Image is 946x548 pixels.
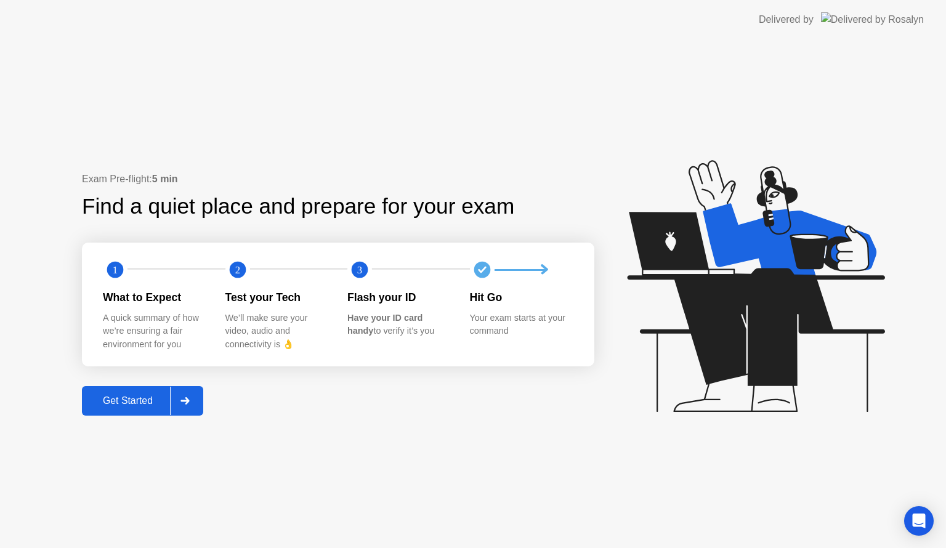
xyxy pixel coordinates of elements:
div: Delivered by [759,12,814,27]
div: Your exam starts at your command [470,312,573,338]
div: What to Expect [103,289,206,305]
div: Get Started [86,395,170,406]
b: 5 min [152,174,178,184]
text: 1 [113,264,118,276]
img: Delivered by Rosalyn [821,12,924,26]
text: 3 [357,264,362,276]
div: Open Intercom Messenger [904,506,934,536]
div: Hit Go [470,289,573,305]
div: A quick summary of how we’re ensuring a fair environment for you [103,312,206,352]
div: Test your Tech [225,289,328,305]
div: Exam Pre-flight: [82,172,594,187]
div: Find a quiet place and prepare for your exam [82,190,516,223]
b: Have your ID card handy [347,313,422,336]
div: We’ll make sure your video, audio and connectivity is 👌 [225,312,328,352]
text: 2 [235,264,240,276]
button: Get Started [82,386,203,416]
div: Flash your ID [347,289,450,305]
div: to verify it’s you [347,312,450,338]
